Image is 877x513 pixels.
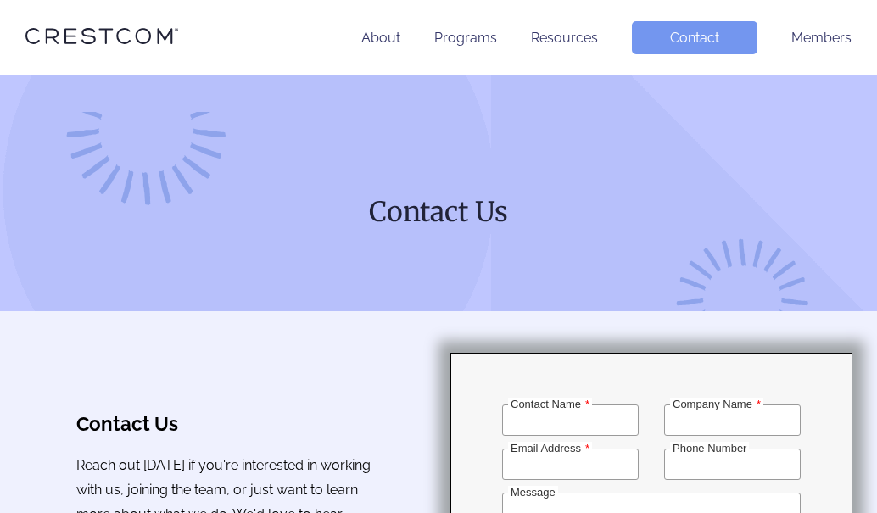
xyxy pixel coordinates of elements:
label: Contact Name [508,398,592,410]
a: Contact [632,21,757,54]
label: Message [508,486,558,499]
a: About [361,30,400,46]
label: Company Name [670,398,763,410]
label: Email Address [508,442,592,454]
a: Programs [434,30,497,46]
h1: Contact Us [115,194,763,230]
a: Resources [531,30,598,46]
label: Phone Number [670,442,749,454]
a: Members [791,30,852,46]
h3: Contact Us [76,413,375,435]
